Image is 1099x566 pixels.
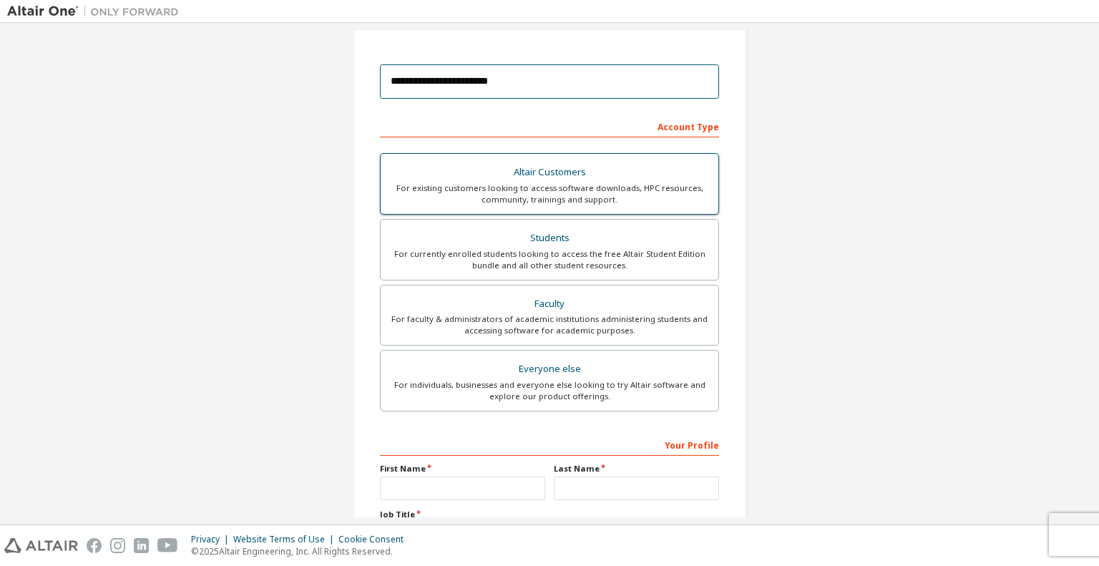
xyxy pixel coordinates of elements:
[389,182,710,205] div: For existing customers looking to access software downloads, HPC resources, community, trainings ...
[233,534,338,545] div: Website Terms of Use
[380,433,719,456] div: Your Profile
[338,534,412,545] div: Cookie Consent
[389,359,710,379] div: Everyone else
[389,379,710,402] div: For individuals, businesses and everyone else looking to try Altair software and explore our prod...
[191,534,233,545] div: Privacy
[380,463,545,474] label: First Name
[389,248,710,271] div: For currently enrolled students looking to access the free Altair Student Edition bundle and all ...
[134,538,149,553] img: linkedin.svg
[389,162,710,182] div: Altair Customers
[389,294,710,314] div: Faculty
[380,114,719,137] div: Account Type
[389,228,710,248] div: Students
[4,538,78,553] img: altair_logo.svg
[157,538,178,553] img: youtube.svg
[191,545,412,557] p: © 2025 Altair Engineering, Inc. All Rights Reserved.
[7,4,186,19] img: Altair One
[87,538,102,553] img: facebook.svg
[110,538,125,553] img: instagram.svg
[554,463,719,474] label: Last Name
[389,313,710,336] div: For faculty & administrators of academic institutions administering students and accessing softwa...
[380,509,719,520] label: Job Title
